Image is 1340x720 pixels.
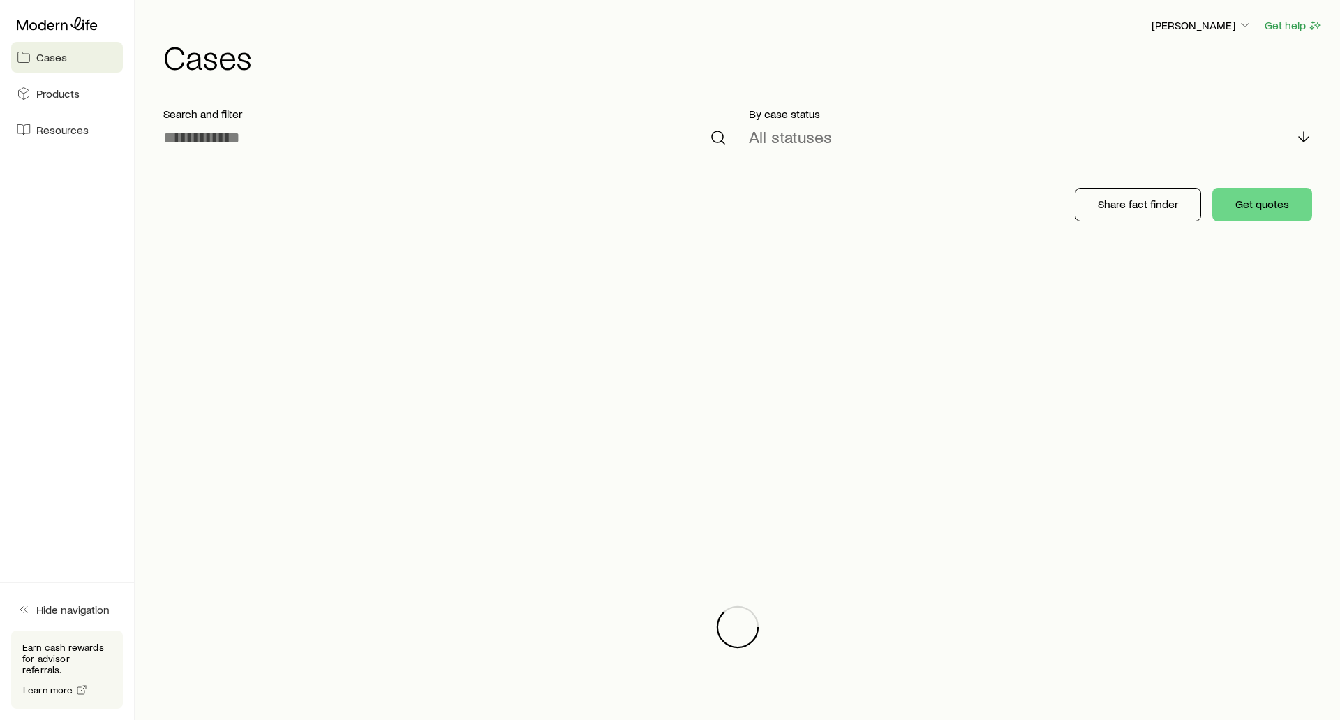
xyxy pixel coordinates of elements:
button: Hide navigation [11,594,123,625]
a: Cases [11,42,123,73]
div: Earn cash rewards for advisor referrals.Learn more [11,631,123,709]
p: Share fact finder [1098,197,1178,211]
span: Products [36,87,80,101]
p: Earn cash rewards for advisor referrals. [22,642,112,675]
span: Learn more [23,685,73,695]
h1: Cases [163,40,1323,73]
p: Search and filter [163,107,727,121]
span: Hide navigation [36,603,110,617]
a: Products [11,78,123,109]
button: Get help [1264,17,1323,34]
span: Resources [36,123,89,137]
a: Resources [11,115,123,145]
span: Cases [36,50,67,64]
button: Get quotes [1212,188,1312,221]
button: Share fact finder [1075,188,1201,221]
p: All statuses [749,127,832,147]
p: [PERSON_NAME] [1152,18,1252,32]
p: By case status [749,107,1312,121]
button: [PERSON_NAME] [1151,17,1253,34]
